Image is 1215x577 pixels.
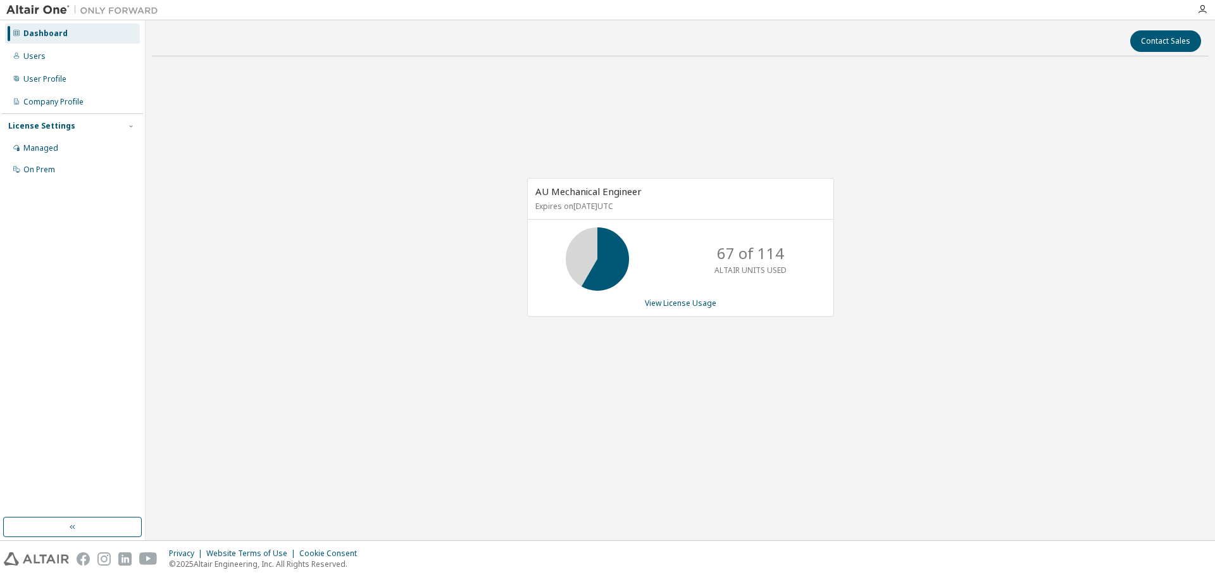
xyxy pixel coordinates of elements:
[535,185,642,198] span: AU Mechanical Engineer
[4,552,69,566] img: altair_logo.svg
[23,165,55,175] div: On Prem
[23,97,84,107] div: Company Profile
[77,552,90,566] img: facebook.svg
[206,548,299,559] div: Website Terms of Use
[8,121,75,131] div: License Settings
[23,51,46,61] div: Users
[23,29,68,39] div: Dashboard
[6,4,165,16] img: Altair One
[169,559,364,569] p: © 2025 Altair Engineering, Inc. All Rights Reserved.
[169,548,206,559] div: Privacy
[714,265,787,276] p: ALTAIR UNITS USED
[139,552,158,566] img: youtube.svg
[23,143,58,153] div: Managed
[717,243,784,264] p: 67 of 114
[23,74,66,84] div: User Profile
[535,201,823,212] p: Expires on [DATE] UTC
[645,298,716,308] a: View License Usage
[1130,30,1201,52] button: Contact Sales
[97,552,111,566] img: instagram.svg
[299,548,364,559] div: Cookie Consent
[118,552,132,566] img: linkedin.svg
